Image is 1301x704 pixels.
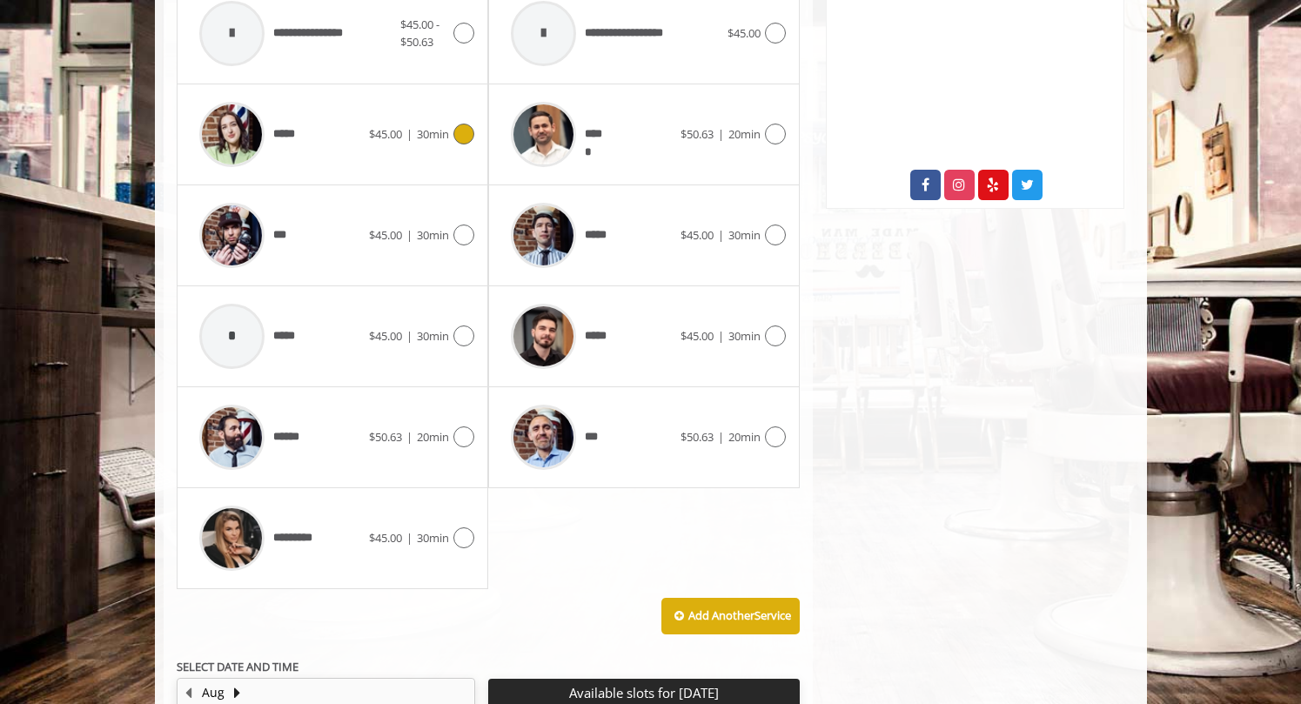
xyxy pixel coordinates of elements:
[400,17,439,50] span: $45.00 - $50.63
[369,530,402,546] span: $45.00
[681,126,714,142] span: $50.63
[495,686,793,701] p: Available slots for [DATE]
[417,227,449,243] span: 30min
[718,227,724,243] span: |
[417,126,449,142] span: 30min
[728,25,761,41] span: $45.00
[406,530,412,546] span: |
[369,328,402,344] span: $45.00
[369,429,402,445] span: $50.63
[369,126,402,142] span: $45.00
[231,683,245,702] button: Next Month
[688,607,791,623] b: Add Another Service
[406,126,412,142] span: |
[728,429,761,445] span: 20min
[728,126,761,142] span: 20min
[681,429,714,445] span: $50.63
[406,328,412,344] span: |
[417,429,449,445] span: 20min
[406,227,412,243] span: |
[728,328,761,344] span: 30min
[202,683,225,702] button: Aug
[661,598,800,634] button: Add AnotherService
[182,683,196,702] button: Previous Month
[369,227,402,243] span: $45.00
[417,328,449,344] span: 30min
[718,126,724,142] span: |
[417,530,449,546] span: 30min
[681,227,714,243] span: $45.00
[681,328,714,344] span: $45.00
[718,429,724,445] span: |
[728,227,761,243] span: 30min
[406,429,412,445] span: |
[718,328,724,344] span: |
[177,659,298,674] b: SELECT DATE AND TIME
